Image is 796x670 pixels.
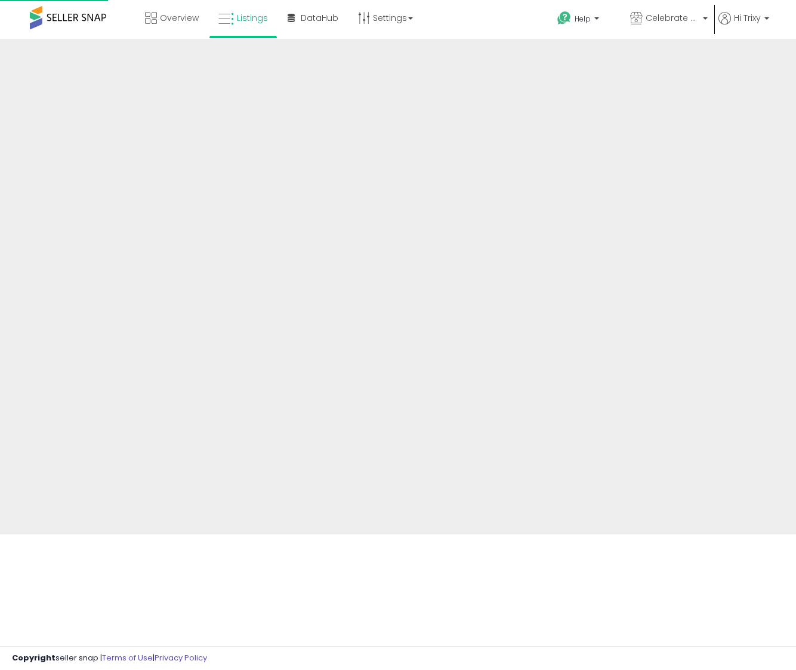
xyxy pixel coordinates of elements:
[160,12,199,24] span: Overview
[301,12,338,24] span: DataHub
[646,12,699,24] span: Celebrate Alive
[557,11,572,26] i: Get Help
[237,12,268,24] span: Listings
[718,12,769,39] a: Hi Trixy
[548,2,619,39] a: Help
[734,12,761,24] span: Hi Trixy
[575,14,591,24] span: Help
